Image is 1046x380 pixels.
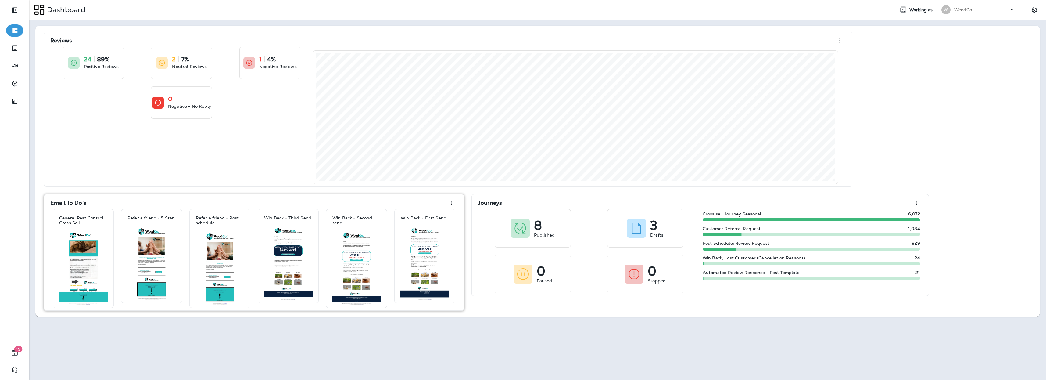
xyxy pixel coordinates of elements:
button: 19 [6,347,23,359]
span: Working as: [909,7,935,13]
p: 1 [259,56,262,62]
p: 0 [537,268,545,274]
p: Win Back - First Send [401,215,446,220]
button: Settings [1029,4,1040,15]
p: Reviews [50,38,72,44]
p: 3 [650,222,657,228]
p: WeedCo [954,7,972,12]
p: Negative Reviews [259,63,297,70]
p: Win Back - Third Send [264,215,311,220]
p: 929 [912,241,920,246]
img: 17e316f5-7c35-4193-b38f-171dbc4e5fbc.jpg [332,231,381,305]
p: Drafts [650,232,664,238]
button: Expand Sidebar [6,4,23,16]
p: 24 [84,56,91,62]
p: 24 [915,255,920,260]
p: 6,072 [908,212,920,216]
p: Refer a friend - Post schedule [196,215,244,225]
p: Win Back, Lost Customer (Cancellation Reasons) [703,255,805,260]
img: 30ccf7b8-b087-4e18-83aa-97bfd9e72121.jpg [127,226,176,300]
p: Win Back - Second send [332,215,381,225]
img: 93c0c4a8-4101-4fe0-a641-348c53216133.jpg [59,231,108,305]
div: W [941,5,951,14]
p: 2 [172,56,176,62]
p: 8 [534,222,542,228]
span: 19 [14,346,23,352]
p: Email To Do's [50,200,86,206]
p: Paused [537,278,552,284]
p: 21 [915,270,920,275]
p: 0 [168,96,172,102]
p: 1,084 [908,226,920,231]
p: Positive Reviews [84,63,119,70]
img: 2f52d866-5bbe-4ea1-88f8-2cbe465fb00a.jpg [400,226,449,300]
p: General Pest Control Cross Sell [59,215,107,225]
p: 4% [267,56,276,62]
p: Journeys [478,200,502,206]
p: Dashboard [45,5,85,14]
p: Customer Referral Request [703,226,761,231]
img: 09a2572a-306e-4f4e-9439-4c5013ea605a.jpg [195,231,244,305]
p: Negative - No Reply [168,103,211,109]
img: 67367aa5-9237-4292-b7b3-e1a5bdc2d970.jpg [264,226,313,300]
p: Published [534,232,555,238]
p: Post Schedule: Review Request [703,241,769,246]
p: Neutral Reviews [172,63,207,70]
p: 0 [648,268,656,274]
p: Automated Review Response - Pest Template [703,270,800,275]
p: Stopped [648,278,666,284]
p: Refer a friend - 5 Star [127,215,174,220]
p: 89% [97,56,109,62]
p: 7% [181,56,189,62]
p: Cross sell Journey Seasonal [703,212,761,216]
